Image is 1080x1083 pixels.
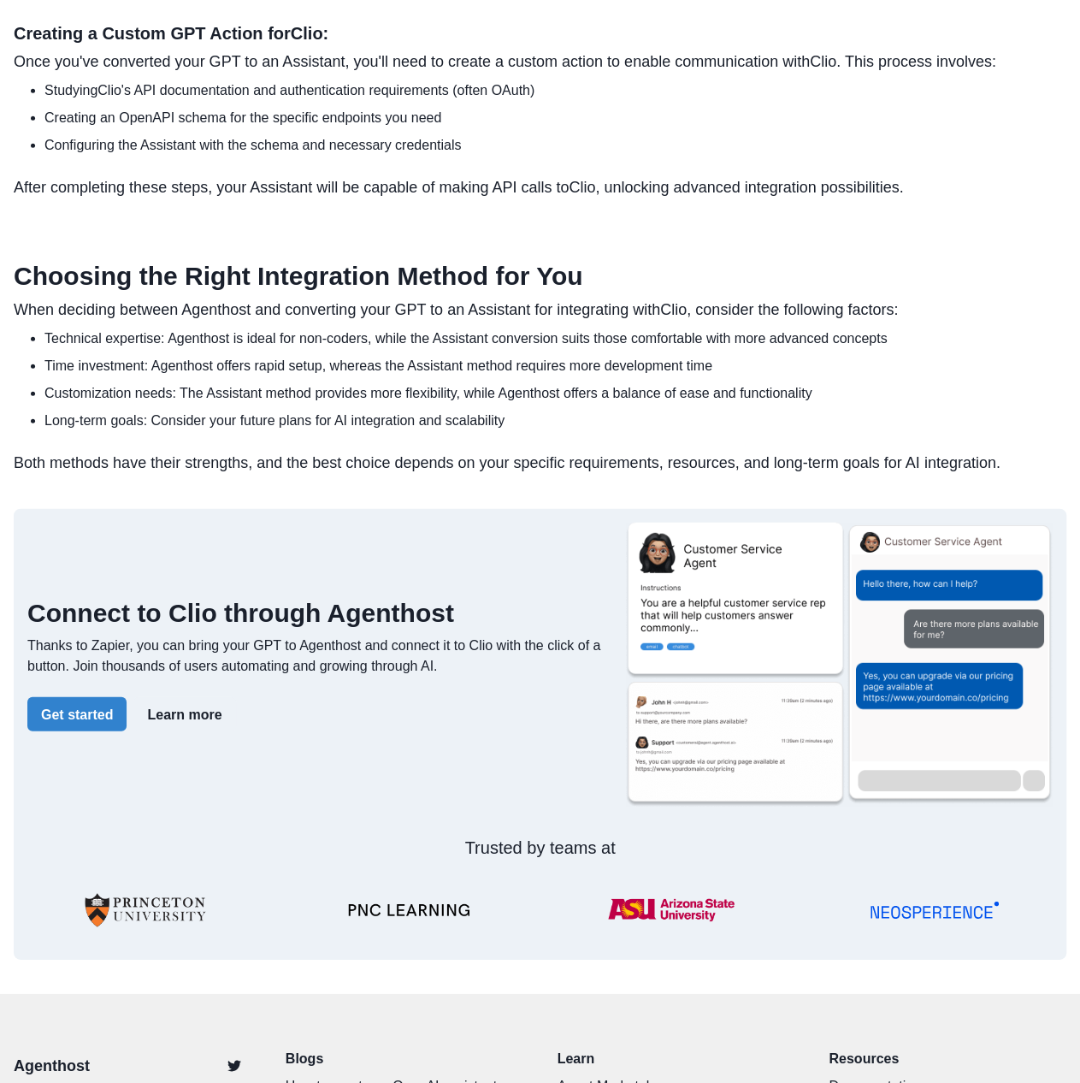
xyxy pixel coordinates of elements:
[558,1049,795,1069] p: Learn
[217,1049,251,1083] a: Twitter
[44,80,1066,101] li: Studying Clio 's API documentation and authentication requirements (often OAuth)
[44,328,1066,349] li: Technical expertise: Agenthost is ideal for non-coders, while the Assistant conversion suits thos...
[607,874,735,946] img: ASU-Logo.png
[44,383,1066,404] li: Customization needs: The Assistant method provides more flexibility, while Agenthost offers a bal...
[44,411,1066,431] li: Long-term goals: Consider your future plans for AI integration and scalability
[829,1049,1066,1069] p: Resources
[286,1049,523,1069] a: Blogs
[345,903,473,918] img: PNC-LEARNING-Logo-v2.1.webp
[14,23,1066,44] h3: Creating a Custom GPT Action for Clio :
[870,902,999,919] img: NSP_Logo_Blue.svg
[27,697,127,731] button: Get started
[14,50,1066,74] p: Once you've converted your GPT to an Assistant, you'll need to create a custom action to enable c...
[27,835,1053,861] p: Trusted by teams at
[14,299,1066,322] p: When deciding between Agenthost and converting your GPT to an Assistant for integrating with Clio...
[625,523,1053,808] img: Agenthost.ai
[27,636,611,677] p: Thanks to Zapier, you can bring your GPT to Agenthost and connect it to Clio with the click of a ...
[44,135,1066,156] li: Configuring the Assistant with the schema and necessary credentials
[14,1055,90,1078] a: Agenthost
[81,874,210,946] img: University-of-Princeton-Logo.png
[14,452,1066,475] p: Both methods have their strengths, and the best choice depends on your specific requirements, res...
[27,598,611,629] h2: Connect to Clio through Agenthost
[44,356,1066,376] li: Time investment: Agenthost offers rapid setup, whereas the Assistant method requires more develop...
[44,108,1066,128] li: Creating an OpenAPI schema for the specific endpoints you need
[133,697,235,731] button: Learn more
[14,261,1066,292] h2: Choosing the Right Integration Method for You
[14,176,1066,199] p: After completing these steps, your Assistant will be capable of making API calls to Clio , unlock...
